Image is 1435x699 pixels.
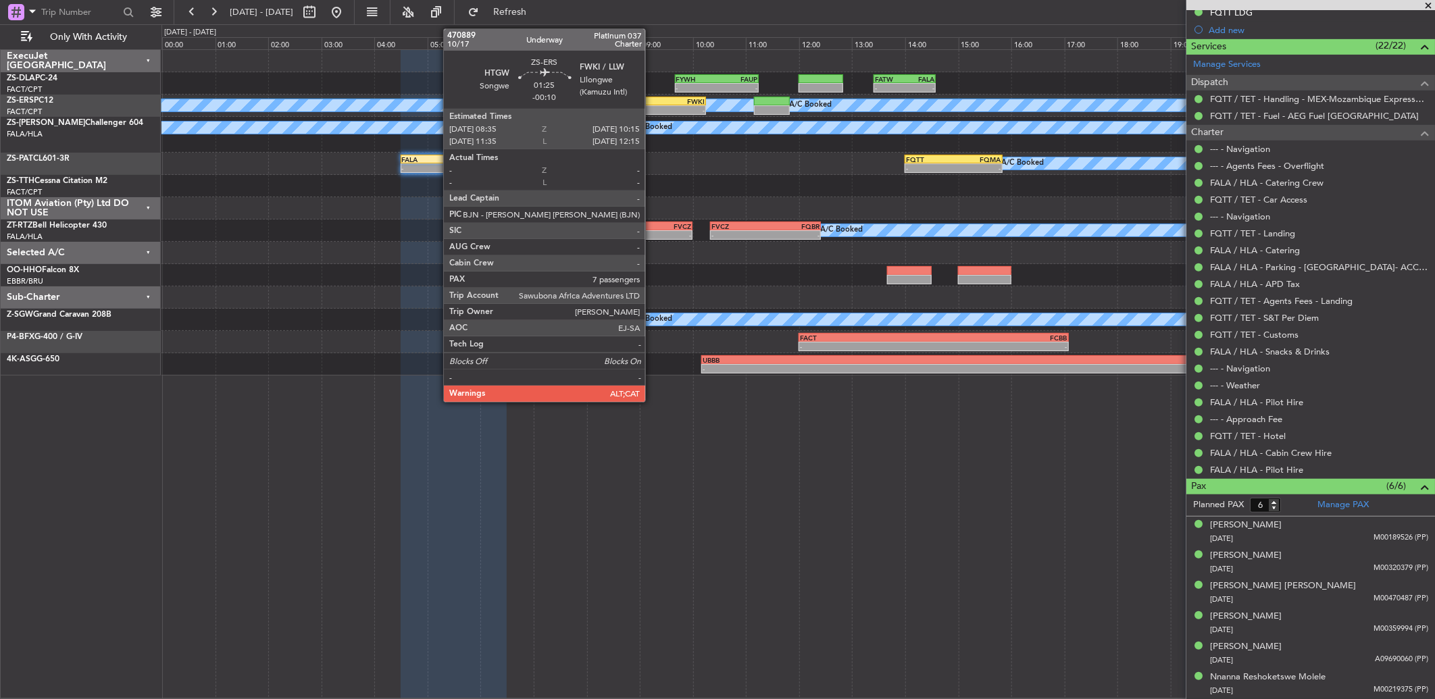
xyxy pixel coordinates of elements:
[703,365,969,373] div: -
[1210,625,1233,635] span: [DATE]
[1191,125,1224,140] span: Charter
[7,107,42,117] a: FACT/CPT
[481,222,522,230] div: FALA
[477,97,533,105] div: KOGA
[7,355,36,363] span: 4K-ASG
[1374,623,1428,635] span: M00359994 (PP)
[1210,244,1300,256] a: FALA / HLA - Catering
[1210,261,1428,273] a: FALA / HLA - Parking - [GEOGRAPHIC_DATA]- ACC # 1800
[800,334,934,342] div: FACT
[1374,532,1428,544] span: M00189526 (PP)
[428,37,481,49] div: 05:00
[959,37,1012,49] div: 15:00
[1210,685,1233,696] span: [DATE]
[676,84,717,92] div: -
[453,155,505,163] div: FQTT
[1210,7,1253,18] div: FQTT LDG
[482,7,538,17] span: Refresh
[661,106,705,114] div: -
[1193,498,1244,512] label: Planned PAX
[661,97,705,105] div: FWKI
[41,2,119,22] input: Trip Number
[7,155,70,163] a: ZS-PATCL601-3R
[1210,329,1299,340] a: FQTT / TET - Customs
[905,75,934,83] div: FALA
[1191,75,1228,90] span: Dispatch
[1210,278,1300,290] a: FALA / HLA - APD Tax
[875,75,905,83] div: FATW
[1210,194,1307,205] a: FQTT / TET - Car Access
[905,84,934,92] div: -
[799,37,853,49] div: 12:00
[7,84,42,95] a: FACT/CPT
[1210,519,1282,532] div: [PERSON_NAME]
[7,74,57,82] a: ZS-DLAPC-24
[1386,479,1406,493] span: (6/6)
[1210,564,1233,574] span: [DATE]
[1210,549,1282,563] div: [PERSON_NAME]
[7,276,43,286] a: EBBR/BRU
[522,231,563,239] div: -
[1210,380,1260,391] a: --- - Weather
[1210,579,1356,593] div: [PERSON_NAME] [PERSON_NAME]
[711,222,765,230] div: FVCZ
[7,222,32,230] span: ZT-RTZ
[703,356,969,364] div: UBBB
[7,187,42,197] a: FACT/CPT
[7,119,143,127] a: ZS-[PERSON_NAME]Challenger 604
[1210,295,1353,307] a: FQTT / TET - Agents Fees - Landing
[481,231,522,239] div: -
[1171,37,1224,49] div: 19:00
[588,231,640,239] div: -
[477,106,533,114] div: -
[969,356,1235,364] div: FACT
[1210,211,1270,222] a: --- - Navigation
[1191,479,1206,494] span: Pax
[1210,640,1282,654] div: [PERSON_NAME]
[35,32,143,42] span: Only With Activity
[7,119,85,127] span: ZS-[PERSON_NAME]
[852,37,905,49] div: 13:00
[789,95,832,115] div: A/C Booked
[7,177,107,185] a: ZS-TTHCessna Citation M2
[7,177,34,185] span: ZS-TTH
[533,97,589,105] div: HTGW
[7,333,82,341] a: P4-BFXG-400 / G-IV
[461,1,543,23] button: Refresh
[639,222,691,230] div: FVCZ
[618,106,661,114] div: -
[1210,160,1324,172] a: --- - Agents Fees - Overflight
[588,222,640,230] div: FAPP
[522,222,563,230] div: FAPP
[1210,143,1270,155] a: --- - Navigation
[640,37,693,49] div: 09:00
[1374,593,1428,604] span: M00470487 (PP)
[7,155,33,163] span: ZS-PAT
[765,222,820,230] div: FQBR
[953,155,1001,163] div: FQMA
[1117,37,1171,49] div: 18:00
[1210,464,1303,475] a: FALA / HLA - Pilot Hire
[1374,684,1428,696] span: M00219375 (PP)
[875,84,905,92] div: -
[230,6,293,18] span: [DATE] - [DATE]
[1210,447,1332,459] a: FALA / HLA - Cabin Crew Hire
[1210,413,1282,425] a: --- - Approach Fee
[7,266,79,274] a: OO-HHOFalcon 8X
[402,164,454,172] div: -
[1191,39,1226,55] span: Services
[676,75,717,83] div: FYWH
[1210,396,1303,408] a: FALA / HLA - Pilot Hire
[639,231,691,239] div: -
[618,97,661,105] div: HTGW
[711,231,765,239] div: -
[534,37,587,49] div: 07:00
[1317,498,1369,512] a: Manage PAX
[630,118,673,138] div: A/C Booked
[15,26,147,48] button: Only With Activity
[480,37,534,49] div: 06:00
[1011,37,1065,49] div: 16:00
[164,27,216,38] div: [DATE] - [DATE]
[216,37,269,49] div: 01:00
[453,164,505,172] div: -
